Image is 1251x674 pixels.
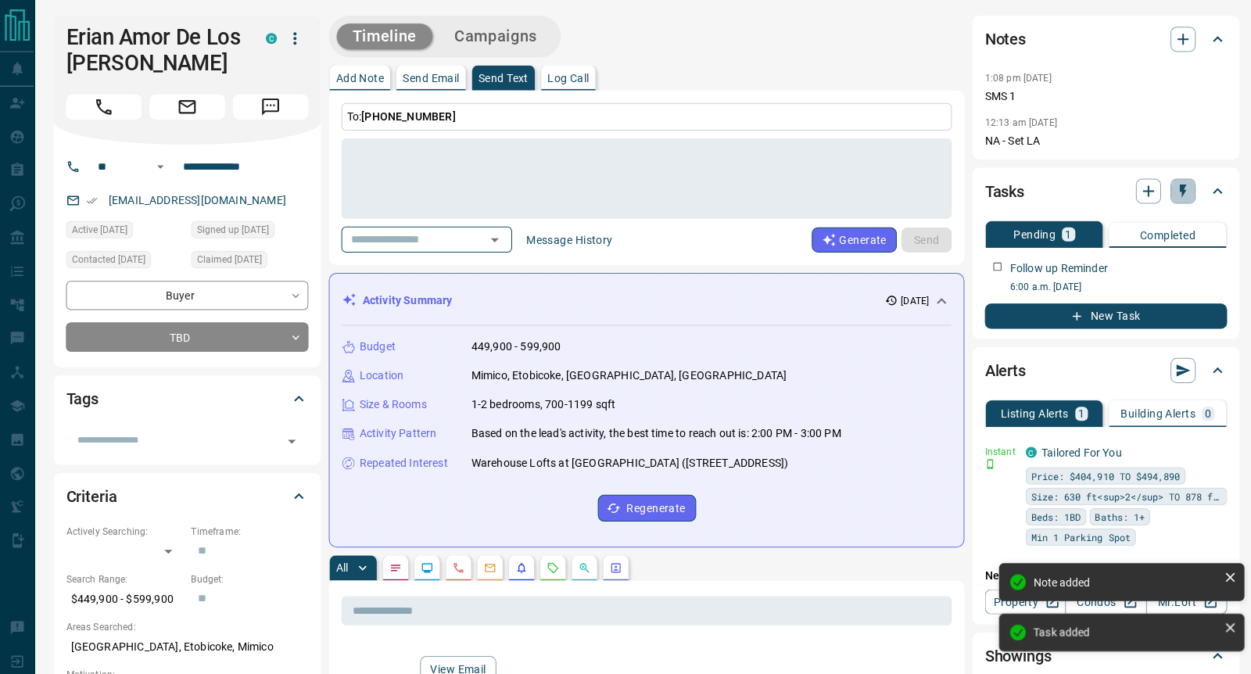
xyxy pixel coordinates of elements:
div: Notes [979,20,1220,58]
p: Pending [1007,228,1049,238]
div: Buyer [66,279,306,308]
div: Tasks [979,171,1220,209]
p: Search Range: [66,568,182,583]
h2: Tags [66,384,98,409]
button: Campaigns [436,23,550,49]
p: Send Email [400,72,457,83]
p: 6:00 a.m. [DATE] [1004,278,1220,292]
p: Budget: [190,568,306,583]
svg: Opportunities [575,558,587,571]
div: Fri Jun 13 2025 [66,249,182,271]
svg: Calls [450,558,462,571]
div: Criteria [66,475,306,512]
p: 1-2 bedrooms, 700-1199 sqft [468,394,612,410]
span: Beds: 1BD [1025,506,1074,522]
div: Showings [979,633,1220,671]
p: To: [339,102,946,130]
p: Areas Searched: [66,616,306,630]
div: Thu Jun 12 2025 [190,220,306,242]
div: Tags [66,378,306,415]
p: 0 [1198,406,1204,417]
h1: Erian Amor De Los [PERSON_NAME] [66,25,241,75]
button: Generate [807,226,891,251]
h2: Criteria [66,481,116,506]
p: $449,900 - $599,900 [66,583,182,608]
h2: Notes [979,27,1020,52]
div: Thu Jun 12 2025 [66,220,182,242]
div: condos.ca [1020,444,1031,455]
p: NA - Set LA [979,132,1220,149]
span: Size: 630 ft<sup>2</sup> TO 878 ft<sup>2</sup> [1025,486,1214,501]
span: Contacted [DATE] [71,250,145,266]
a: Property [979,586,1059,611]
p: Mimico, Etobicoke, [GEOGRAPHIC_DATA], [GEOGRAPHIC_DATA] [468,365,782,382]
div: Task added [1027,622,1210,635]
button: Timeline [335,23,430,49]
button: Open [481,228,503,249]
p: Send Text [475,72,525,83]
div: Activity Summary[DATE] [340,285,945,314]
span: Min 1 Parking Spot [1025,526,1124,542]
h2: Showings [979,640,1045,665]
p: Follow up Reminder [1004,259,1101,275]
p: Budget [357,336,393,353]
svg: Emails [481,558,493,571]
div: Fri Jun 13 2025 [190,249,306,271]
p: Actively Searching: [66,522,182,536]
p: 1 [1072,406,1078,417]
p: Repeated Interest [357,452,445,468]
p: Activity Summary [360,291,450,307]
div: Alerts [979,350,1220,387]
p: 1 [1059,228,1065,238]
p: Log Call [544,72,586,83]
p: Location [357,365,401,382]
button: Open [150,156,169,175]
p: 12:13 am [DATE] [979,117,1051,127]
div: condos.ca [264,33,275,44]
span: Signed up [DATE] [195,220,267,236]
span: Active [DATE] [71,220,127,236]
p: [GEOGRAPHIC_DATA], Etobicoke, Mimico [66,630,306,656]
svg: Push Notification Only [979,456,990,467]
svg: Lead Browsing Activity [418,558,431,571]
p: Warehouse Lofts at [GEOGRAPHIC_DATA] ([STREET_ADDRESS]) [468,452,783,468]
h2: Alerts [979,356,1020,381]
p: New Alert: [979,565,1220,581]
p: Instant [979,442,1010,456]
div: TBD [66,321,306,350]
span: Claimed [DATE] [195,250,260,266]
p: Completed [1133,228,1188,239]
p: [DATE] [895,292,923,307]
span: Call [66,94,141,119]
p: All [334,559,346,570]
p: Building Alerts [1114,406,1188,417]
span: Email [149,94,224,119]
span: Message [231,94,306,119]
button: Open [279,428,301,450]
p: Size & Rooms [357,394,425,410]
p: Timeframe: [190,522,306,536]
span: Baths: 1+ [1088,506,1138,522]
button: New Task [979,302,1220,327]
span: Price: $404,910 TO $494,890 [1025,465,1173,481]
p: Add Note [334,72,382,83]
svg: Listing Alerts [512,558,525,571]
button: Message History [514,226,618,251]
p: Based on the lead's activity, the best time to reach out is: 2:00 PM - 3:00 PM [468,423,836,439]
a: Tailored For You [1035,443,1115,456]
p: SMS 1 [979,88,1220,104]
svg: Notes [387,558,400,571]
p: 1:08 pm [DATE] [979,72,1045,83]
button: Regenerate [594,492,692,518]
div: Note added [1027,572,1210,585]
p: Listing Alerts [995,406,1063,417]
a: [EMAIL_ADDRESS][DOMAIN_NAME] [108,192,285,205]
span: [PHONE_NUMBER] [359,109,453,122]
h2: Tasks [979,177,1018,203]
svg: Agent Actions [606,558,618,571]
p: Activity Pattern [357,423,434,439]
svg: Email Verified [86,194,97,205]
svg: Requests [543,558,556,571]
p: 449,900 - 599,900 [468,336,557,353]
